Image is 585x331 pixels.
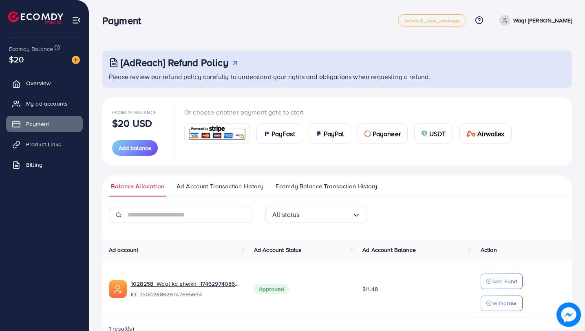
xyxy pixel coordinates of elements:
span: Ad Account Balance [362,246,416,254]
a: Waqt [PERSON_NAME] [496,15,572,26]
div: Search for option [265,207,367,223]
a: cardPayFast [256,124,302,144]
span: Ecomdy Balance [112,109,157,116]
span: Add balance [119,144,151,152]
img: ic-ads-acc.e4c84228.svg [109,280,127,298]
a: cardPayPal [309,124,351,144]
span: $11.48 [362,285,378,293]
span: ID: 7500288629747695634 [131,290,241,298]
span: Action [481,246,497,254]
a: Overview [6,75,83,91]
span: Airwallex [477,129,504,139]
img: image [556,302,581,327]
a: cardAirwallex [459,124,512,144]
a: cardUSDT [414,124,453,144]
p: Or choose another payment gate to start [184,107,518,117]
input: Search for option [300,208,352,221]
h3: [AdReach] Refund Policy [121,57,228,68]
p: Withdraw [492,298,516,308]
h3: Payment [102,15,148,26]
span: Ecomdy Balance Transaction History [276,182,377,191]
span: Ecomdy Balance [9,45,53,53]
div: <span class='underline'>1028258_Waqt ka sheikh_1746297408644</span></br>7500288629747695634 [131,280,241,298]
button: Add balance [112,140,158,156]
span: $20 [9,53,24,65]
span: Payment [26,120,49,128]
a: My ad accounts [6,95,83,112]
span: Overview [26,79,51,87]
img: card [421,130,428,137]
a: 1028258_Waqt ka sheikh_1746297408644 [131,280,241,288]
img: image [72,56,80,64]
a: adreach_new_package [398,14,466,26]
img: card [316,130,322,137]
span: Ad Account Transaction History [177,182,263,191]
span: Payoneer [373,129,401,139]
button: Add Fund [481,274,523,289]
p: Add Fund [492,276,517,286]
span: PayPal [324,129,344,139]
img: logo [8,11,63,24]
p: $20 USD [112,118,152,128]
p: Please review our refund policy carefully to understand your rights and obligations when requesti... [109,72,567,82]
span: adreach_new_package [405,18,459,23]
a: Product Links [6,136,83,152]
span: My ad accounts [26,99,68,108]
img: menu [72,15,81,25]
span: Ad account [109,246,139,254]
img: card [466,130,476,137]
span: Billing [26,161,42,169]
a: cardPayoneer [358,124,408,144]
span: Ad Account Status [254,246,302,254]
a: card [184,124,250,143]
span: All status [272,208,300,221]
p: Waqt [PERSON_NAME] [513,15,572,25]
span: Approved [254,284,289,294]
span: Balance Allocation [111,182,164,191]
button: Withdraw [481,296,523,311]
img: card [187,125,247,142]
span: Product Links [26,140,61,148]
span: PayFast [272,129,295,139]
img: card [263,130,270,137]
a: Payment [6,116,83,132]
span: USDT [429,129,446,139]
img: card [364,130,371,137]
a: Billing [6,157,83,173]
